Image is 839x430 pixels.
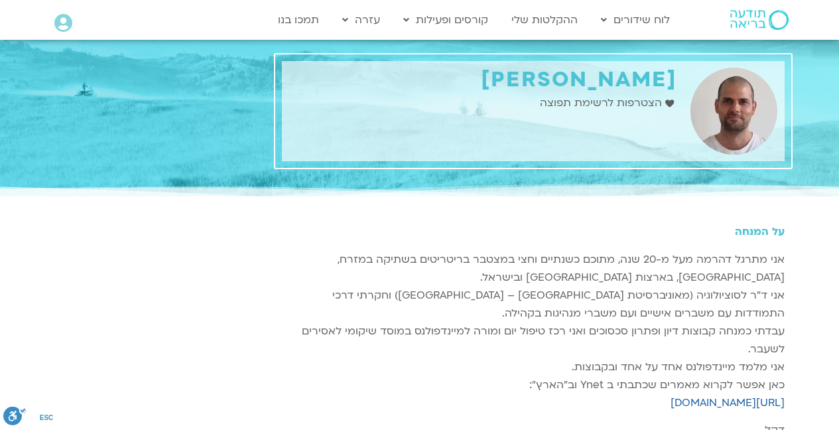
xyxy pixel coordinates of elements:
a: לוח שידורים [594,7,677,33]
h1: [PERSON_NAME] [289,68,677,92]
a: עזרה [336,7,387,33]
a: תמכו בנו [271,7,326,33]
a: ההקלטות שלי [505,7,584,33]
img: תודעה בריאה [730,10,789,30]
h5: על המנחה [282,226,785,238]
a: הצטרפות לרשימת תפוצה [540,94,677,112]
span: הצטרפות לרשימת תפוצה [540,94,665,112]
a: קורסים ופעילות [397,7,495,33]
p: אני מתרגל דהרמה מעל מ-20 שנה, מתוכם כשנתיים וחצי במצטבר בריטריטים בשתיקה במזרח, [GEOGRAPHIC_DATA]... [282,251,785,412]
a: [URL][DOMAIN_NAME] [671,395,785,410]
